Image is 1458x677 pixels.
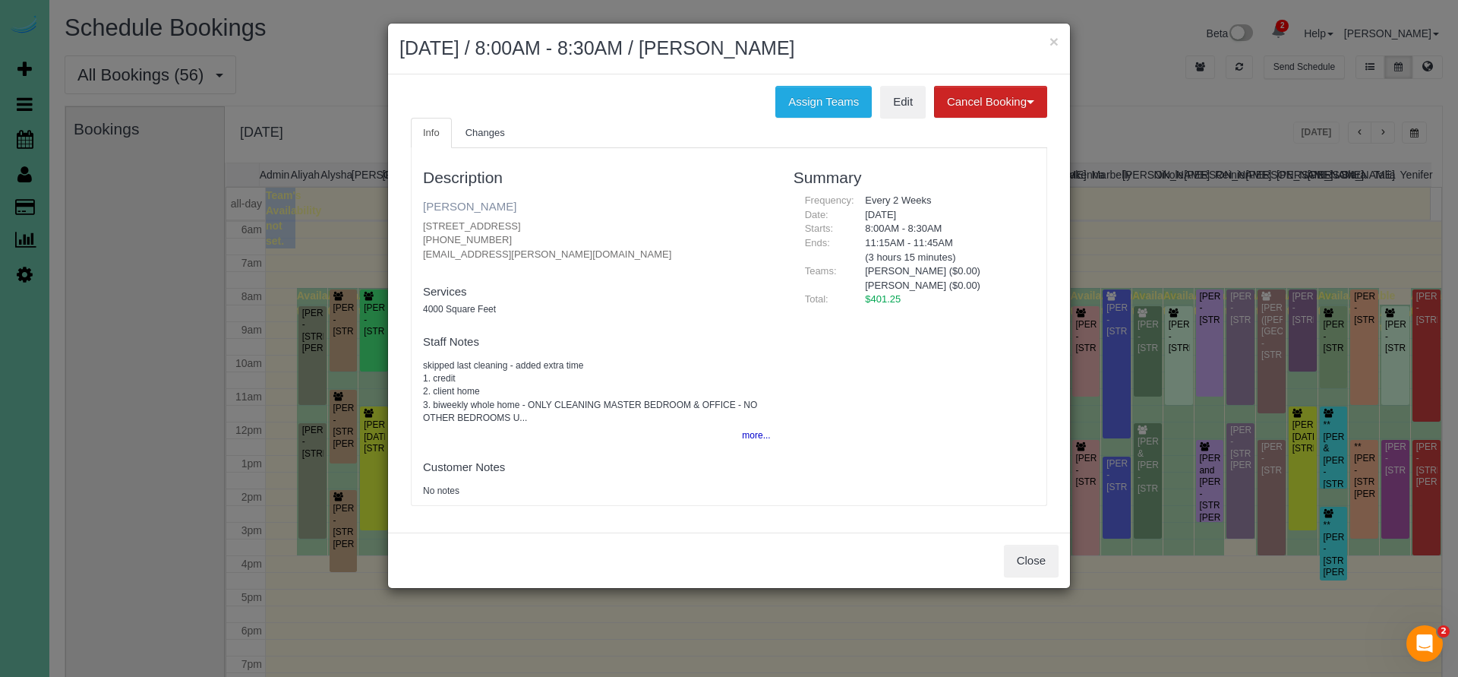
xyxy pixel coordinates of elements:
span: Starts: [805,223,834,234]
a: Info [411,118,452,149]
p: [STREET_ADDRESS] [PHONE_NUMBER] [EMAIL_ADDRESS][PERSON_NAME][DOMAIN_NAME] [423,220,771,262]
span: 2 [1437,625,1450,637]
span: Info [423,127,440,138]
div: 8:00AM - 8:30AM [854,222,1035,236]
button: Close [1004,545,1059,577]
div: Every 2 Weeks [854,194,1035,208]
span: Changes [465,127,505,138]
div: 11:15AM - 11:45AM (3 hours 15 minutes) [854,236,1035,264]
h4: Services [423,286,771,299]
span: $401.25 [865,293,901,305]
h5: 4000 Square Feet [423,305,771,315]
h2: [DATE] / 8:00AM - 8:30AM / [PERSON_NAME] [399,35,1059,62]
span: Total: [805,293,828,305]
button: × [1049,33,1059,49]
button: Cancel Booking [934,86,1047,118]
a: Changes [453,118,517,149]
a: [PERSON_NAME] [423,200,516,213]
pre: skipped last cleaning - added extra time 1. credit 2. client home 3. biweekly whole home - ONLY C... [423,359,771,425]
li: [PERSON_NAME] ($0.00) [865,264,1024,279]
h3: Description [423,169,771,186]
span: Ends: [805,237,830,248]
button: more... [733,425,770,447]
span: Date: [805,209,828,220]
a: Edit [880,86,926,118]
span: Teams: [805,265,837,277]
pre: No notes [423,485,771,498]
button: Assign Teams [775,86,872,118]
h4: Customer Notes [423,461,771,474]
li: [PERSON_NAME] ($0.00) [865,279,1024,293]
h3: Summary [794,169,1035,186]
iframe: Intercom live chat [1406,625,1443,662]
div: [DATE] [854,208,1035,223]
span: Frequency: [805,195,854,206]
h4: Staff Notes [423,336,771,349]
